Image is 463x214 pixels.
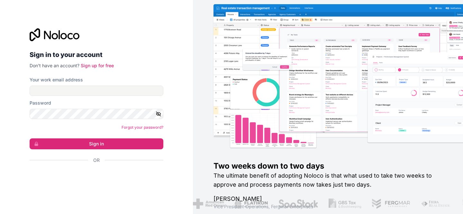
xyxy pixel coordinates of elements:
span: Or [93,157,100,163]
h1: Two weeks down to two days [213,161,442,171]
label: Your work email address [30,77,83,83]
input: Password [30,109,163,119]
a: Sign up for free [81,63,114,68]
button: Sign in [30,138,163,149]
span: Don't have an account? [30,63,79,68]
a: Forgot your password? [122,125,163,130]
label: Password [30,100,51,106]
img: /assets/american-red-cross-BAupjrZR.png [190,199,221,209]
h1: Vice President Operations , Fergmar Enterprises [213,203,442,210]
h2: Sign in to your account [30,49,163,60]
iframe: Botón Iniciar sesión con Google [26,171,161,185]
h1: [PERSON_NAME] [213,194,442,203]
h2: The ultimate benefit of adopting Noloco is that what used to take two weeks to approve and proces... [213,171,442,189]
input: Email address [30,86,163,96]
